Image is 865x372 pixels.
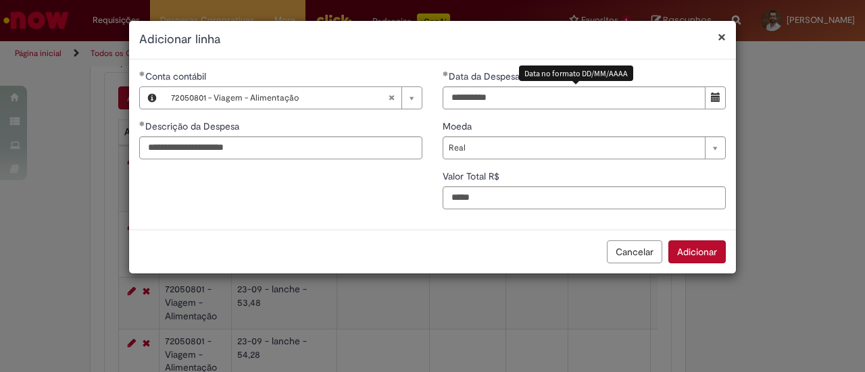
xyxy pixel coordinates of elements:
[443,71,449,76] span: Obrigatório Preenchido
[139,31,726,49] h2: Adicionar linha
[519,65,633,81] div: Data no formato DD/MM/AAAA
[139,136,422,159] input: Descrição da Despesa
[443,186,726,209] input: Valor Total R$
[145,120,242,132] span: Descrição da Despesa
[718,30,726,44] button: Fechar modal
[145,70,209,82] span: Necessários - Conta contábil
[443,170,502,182] span: Valor Total R$
[139,121,145,126] span: Obrigatório Preenchido
[705,86,726,109] button: Mostrar calendário para Data da Despesa
[443,120,474,132] span: Moeda
[607,240,662,263] button: Cancelar
[139,71,145,76] span: Obrigatório Preenchido
[449,137,698,159] span: Real
[443,86,706,109] input: Data da Despesa 24 September 2025 Wednesday
[449,70,522,82] span: Data da Despesa
[381,87,401,109] abbr: Limpar campo Conta contábil
[171,87,388,109] span: 72050801 - Viagem - Alimentação
[164,87,422,109] a: 72050801 - Viagem - AlimentaçãoLimpar campo Conta contábil
[668,240,726,263] button: Adicionar
[140,87,164,109] button: Conta contábil, Visualizar este registro 72050801 - Viagem - Alimentação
